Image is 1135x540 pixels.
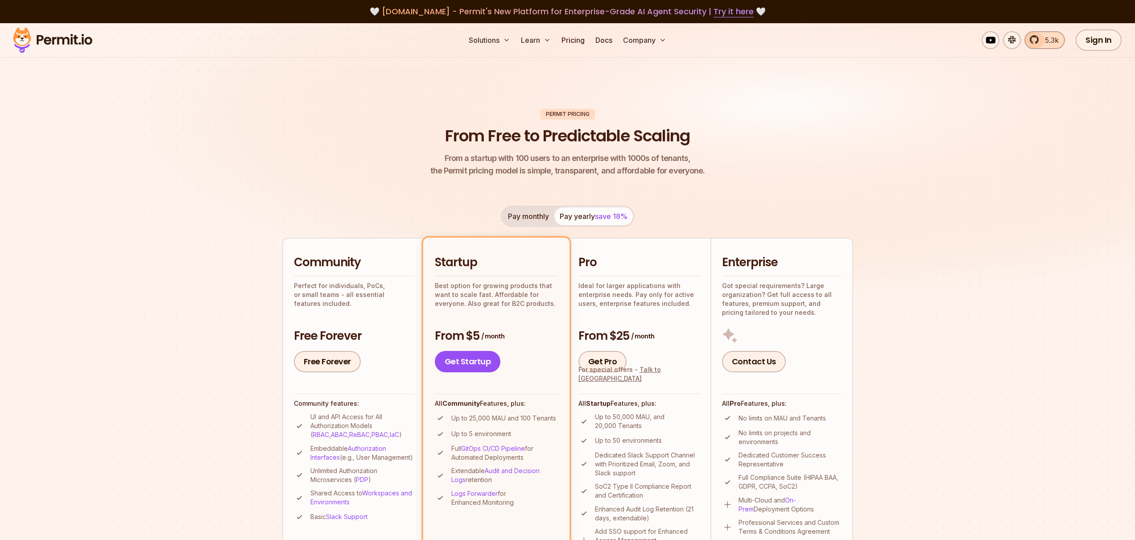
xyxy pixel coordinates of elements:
[294,255,414,271] h2: Community
[739,496,842,514] p: Multi-Cloud and Deployment Options
[595,451,700,478] p: Dedicated Slack Support Channel with Prioritized Email, Zoom, and Slack support
[481,332,504,341] span: / month
[631,332,654,341] span: / month
[1024,31,1065,49] a: 5.3k
[451,429,511,438] p: Up to 5 environment
[435,328,558,344] h3: From $5
[739,429,842,446] p: No limits on projects and environments
[310,444,414,462] p: Embeddable (e.g., User Management)
[435,255,558,271] h2: Startup
[739,496,796,513] a: On-Prem
[578,399,700,408] h4: All Features, plus:
[294,399,414,408] h4: Community features:
[592,31,616,49] a: Docs
[739,414,826,423] p: No limits on MAU and Tenants
[435,351,501,372] a: Get Startup
[294,281,414,308] p: Perfect for individuals, PoCs, or small teams - all essential features included.
[517,31,554,49] button: Learn
[310,445,386,461] a: Authorization Interfaces
[722,281,842,317] p: Got special requirements? Large organization? Get full access to all features, premium support, a...
[430,152,705,177] p: the Permit pricing model is simple, transparent, and affordable for everyone.
[310,412,414,439] p: UI and API Access for All Authorization Models ( , , , , )
[326,513,367,520] a: Slack Support
[445,125,690,147] h1: From Free to Predictable Scaling
[310,512,367,521] p: Basic
[578,351,627,372] a: Get Pro
[465,31,514,49] button: Solutions
[739,473,842,491] p: Full Compliance Suite (HIPAA BAA, GDPR, CCPA, SoC2)
[730,400,741,407] strong: Pro
[1076,29,1122,51] a: Sign In
[294,328,414,344] h3: Free Forever
[595,505,700,523] p: Enhanced Audit Log Retention (21 days, extendable)
[722,255,842,271] h2: Enterprise
[503,207,554,225] button: Pay monthly
[1040,35,1059,45] span: 5.3k
[451,444,558,462] p: Full for Automated Deployments
[451,467,540,483] a: Audit and Decision Logs
[451,489,558,507] p: for Enhanced Monitoring
[739,451,842,469] p: Dedicated Customer Success Representative
[578,281,700,308] p: Ideal for larger applications with enterprise needs. Pay only for active users, enterprise featur...
[313,431,329,438] a: RBAC
[595,482,700,500] p: SoC2 Type II Compliance Report and Certification
[578,365,700,383] div: For special offers -
[586,400,611,407] strong: Startup
[451,414,556,423] p: Up to 25,000 MAU and 100 Tenants
[435,281,558,308] p: Best option for growing products that want to scale fast. Affordable for everyone. Also great for...
[356,476,368,483] a: PDP
[595,412,700,430] p: Up to 50,000 MAU, and 20,000 Tenants
[722,399,842,408] h4: All Features, plus:
[578,328,700,344] h3: From $25
[21,5,1114,18] div: 🤍 🤍
[294,351,361,372] a: Free Forever
[722,351,786,372] a: Contact Us
[451,490,498,497] a: Logs Forwarder
[714,6,754,17] a: Try it here
[331,431,347,438] a: ABAC
[451,466,558,484] p: Extendable retention
[435,399,558,408] h4: All Features, plus:
[371,431,388,438] a: PBAC
[619,31,670,49] button: Company
[578,255,700,271] h2: Pro
[390,431,399,438] a: IaC
[382,6,754,17] span: [DOMAIN_NAME] - Permit's New Platform for Enterprise-Grade AI Agent Security |
[310,466,414,484] p: Unlimited Authorization Microservices ( )
[310,489,414,507] p: Shared Access to
[430,152,705,165] span: From a startup with 100 users to an enterprise with 1000s of tenants,
[461,445,525,452] a: GitOps CI/CD Pipeline
[739,518,842,536] p: Professional Services and Custom Terms & Conditions Agreement
[595,436,662,445] p: Up to 50 environments
[558,31,588,49] a: Pricing
[442,400,480,407] strong: Community
[349,431,370,438] a: ReBAC
[9,25,96,55] img: Permit logo
[541,109,595,120] div: Permit Pricing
